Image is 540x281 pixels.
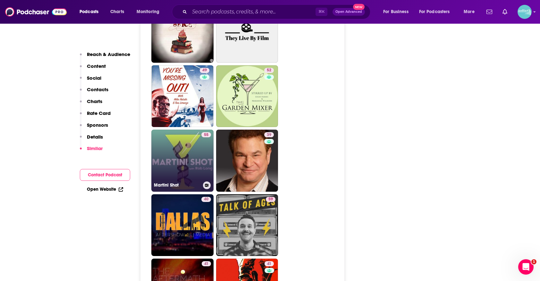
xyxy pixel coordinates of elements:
span: New [353,4,365,10]
a: 40 [151,194,214,256]
input: Search podcasts, credits, & more... [190,7,316,17]
button: Sponsors [80,122,108,134]
div: Search podcasts, credits, & more... [178,4,376,19]
button: Details [80,134,103,146]
a: 40 [201,197,211,202]
p: Details [87,134,103,140]
a: Show notifications dropdown [484,6,495,17]
a: 39 [264,132,274,137]
a: Show notifications dropdown [500,6,510,17]
a: 45 [216,1,278,63]
button: open menu [132,7,168,17]
a: 39 [216,130,278,192]
button: open menu [379,7,417,17]
span: 41 [204,261,208,267]
a: 55Martini Shot [151,130,214,192]
a: 59 [266,197,275,202]
button: Contacts [80,86,108,98]
span: Open Advanced [335,10,362,13]
button: open menu [415,7,459,17]
span: 1 [531,259,536,264]
span: 41 [267,261,271,267]
span: 40 [204,196,208,203]
p: Rate Card [87,110,111,116]
span: 55 [204,132,208,138]
span: Charts [110,7,124,16]
img: User Profile [518,5,532,19]
span: More [464,7,475,16]
button: Contact Podcast [80,169,130,181]
button: Rate Card [80,110,111,122]
p: Sponsors [87,122,108,128]
p: Contacts [87,86,108,92]
button: open menu [75,7,107,17]
p: Content [87,63,106,69]
button: Similar [80,145,103,157]
span: 59 [268,196,273,203]
button: Social [80,75,101,87]
button: open menu [459,7,483,17]
iframe: Intercom live chat [518,259,534,275]
p: Similar [87,145,103,151]
p: Charts [87,98,102,104]
span: Monitoring [137,7,159,16]
button: Charts [80,98,102,110]
button: Open AdvancedNew [333,8,365,16]
span: ⌘ K [316,8,327,16]
p: Social [87,75,101,81]
a: 52 [264,68,274,73]
a: 49 [200,68,209,73]
span: 39 [267,132,271,138]
a: 59 [216,194,278,256]
a: 55 [201,132,211,137]
a: 41 [265,261,274,266]
button: Reach & Audience [80,51,130,63]
h3: Martini Shot [154,182,200,188]
span: Logged in as JessicaPellien [518,5,532,19]
p: Reach & Audience [87,51,130,57]
button: Show profile menu [518,5,532,19]
span: 49 [202,67,207,74]
span: For Podcasters [419,7,450,16]
a: 41 [202,261,211,266]
span: For Business [383,7,409,16]
a: Open Website [87,187,123,192]
span: 52 [267,67,271,74]
a: 52 [216,65,278,127]
a: 49 [151,65,214,127]
a: Charts [106,7,128,17]
button: Content [80,63,106,75]
img: Podchaser - Follow, Share and Rate Podcasts [5,6,67,18]
span: Podcasts [80,7,98,16]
